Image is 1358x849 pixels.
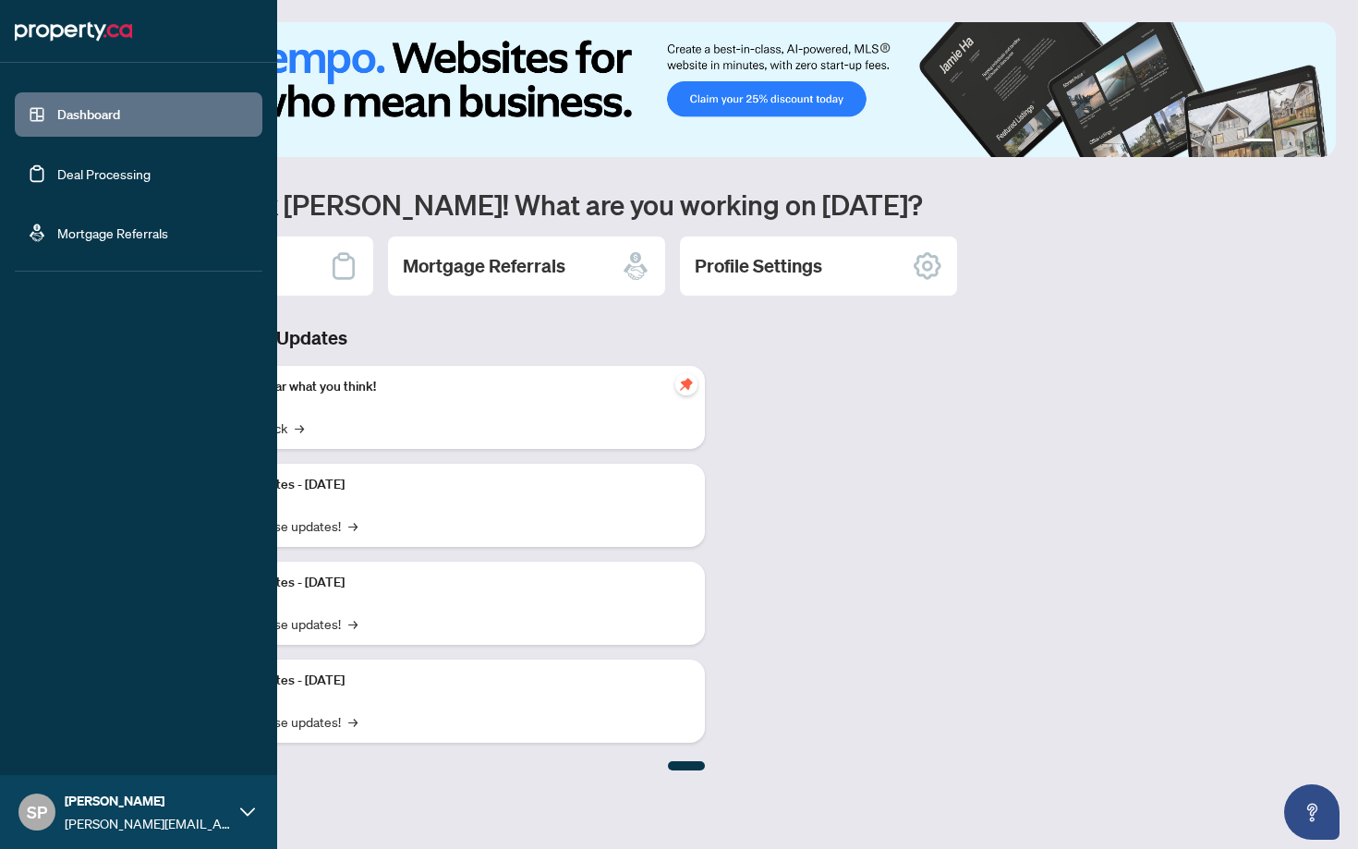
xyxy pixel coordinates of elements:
h2: Profile Settings [695,253,822,279]
a: Mortgage Referrals [57,224,168,241]
span: → [348,515,358,536]
h3: Brokerage & Industry Updates [96,325,705,351]
a: Dashboard [57,106,120,123]
button: 4 [1310,139,1317,146]
span: SP [27,799,47,825]
span: [PERSON_NAME] [65,791,231,811]
a: Deal Processing [57,165,151,182]
span: pushpin [675,373,697,395]
button: 3 [1295,139,1303,146]
p: Platform Updates - [DATE] [194,671,690,691]
p: Platform Updates - [DATE] [194,573,690,593]
h1: Welcome back [PERSON_NAME]! What are you working on [DATE]? [96,187,1336,222]
button: Open asap [1284,784,1340,840]
span: → [295,418,304,438]
img: logo [15,17,132,46]
button: 2 [1280,139,1288,146]
span: → [348,711,358,732]
h2: Mortgage Referrals [403,253,565,279]
img: Slide 0 [96,22,1336,157]
span: [PERSON_NAME][EMAIL_ADDRESS][DOMAIN_NAME] [65,813,231,833]
p: Platform Updates - [DATE] [194,475,690,495]
p: We want to hear what you think! [194,377,690,397]
button: 1 [1243,139,1273,146]
span: → [348,613,358,634]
